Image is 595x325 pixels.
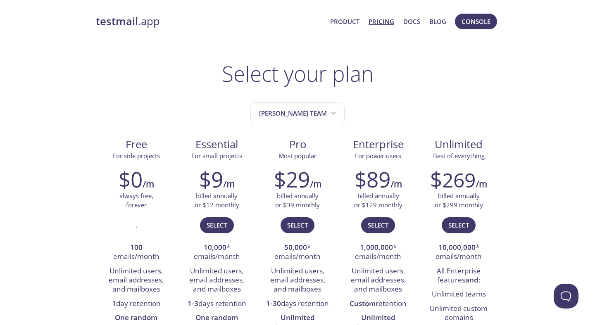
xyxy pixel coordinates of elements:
[183,241,251,264] li: * emails/month
[207,220,227,230] span: Select
[368,220,388,230] span: Select
[354,192,402,209] p: billed annually or $129 monthly
[448,220,469,230] span: Select
[263,297,331,311] li: days retention
[433,152,485,160] span: Best of everything
[113,152,160,160] span: For side projects
[222,61,374,86] h1: Select your plan
[195,313,238,322] strong: One random
[344,241,412,264] li: * emails/month
[284,242,307,252] strong: 50,000
[119,192,153,209] p: always free, forever
[183,264,251,297] li: Unlimited users, email addresses, and mailboxes
[263,264,331,297] li: Unlimited users, email addresses, and mailboxes
[263,241,331,264] li: * emails/month
[96,14,324,28] a: testmail.app
[344,297,412,311] li: retention
[361,217,395,233] button: Select
[425,264,493,288] li: All Enterprise features :
[465,275,478,285] strong: and
[188,299,198,308] strong: 1-3
[330,16,359,27] a: Product
[345,138,412,152] span: Enterprise
[476,177,487,191] h6: /m
[425,287,493,301] li: Unlimited teams
[355,167,390,192] h2: $89
[425,241,493,264] li: * emails/month
[200,217,234,233] button: Select
[191,152,242,160] span: For small projects
[119,167,143,192] h2: $0
[430,167,476,192] h2: $
[183,138,250,152] span: Essential
[199,167,223,192] h2: $9
[96,14,138,28] strong: testmail
[266,299,281,308] strong: 1-30
[195,192,239,209] p: billed annually or $12 monthly
[403,16,420,27] a: Docs
[287,220,308,230] span: Select
[250,102,345,124] button: Rakshith's team
[390,177,402,191] h6: /m
[350,299,376,308] strong: Custom
[310,177,321,191] h6: /m
[355,152,401,160] span: For power users
[264,138,331,152] span: Pro
[281,217,314,233] button: Select
[112,299,116,308] strong: 1
[130,242,143,252] strong: 100
[102,264,170,297] li: Unlimited users, email addresses, and mailboxes
[462,16,490,27] span: Console
[442,166,476,193] span: 269
[435,192,483,209] p: billed annually or $299 monthly
[360,242,393,252] strong: 1,000,000
[442,217,476,233] button: Select
[554,284,578,308] iframe: Help Scout Beacon - Open
[455,14,497,29] button: Console
[344,264,412,297] li: Unlimited users, email addresses, and mailboxes
[435,137,483,152] span: Unlimited
[223,177,235,191] h6: /m
[183,297,251,311] li: days retention
[429,16,446,27] a: Blog
[102,138,170,152] span: Free
[274,167,310,192] h2: $29
[102,297,170,311] li: day retention
[259,108,338,119] span: [PERSON_NAME] team
[115,313,157,322] strong: One random
[275,192,320,209] p: billed annually or $39 monthly
[102,241,170,264] li: emails/month
[143,177,154,191] h6: /m
[278,152,317,160] span: Most popular
[204,242,226,252] strong: 10,000
[369,16,394,27] a: Pricing
[438,242,476,252] strong: 10,000,000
